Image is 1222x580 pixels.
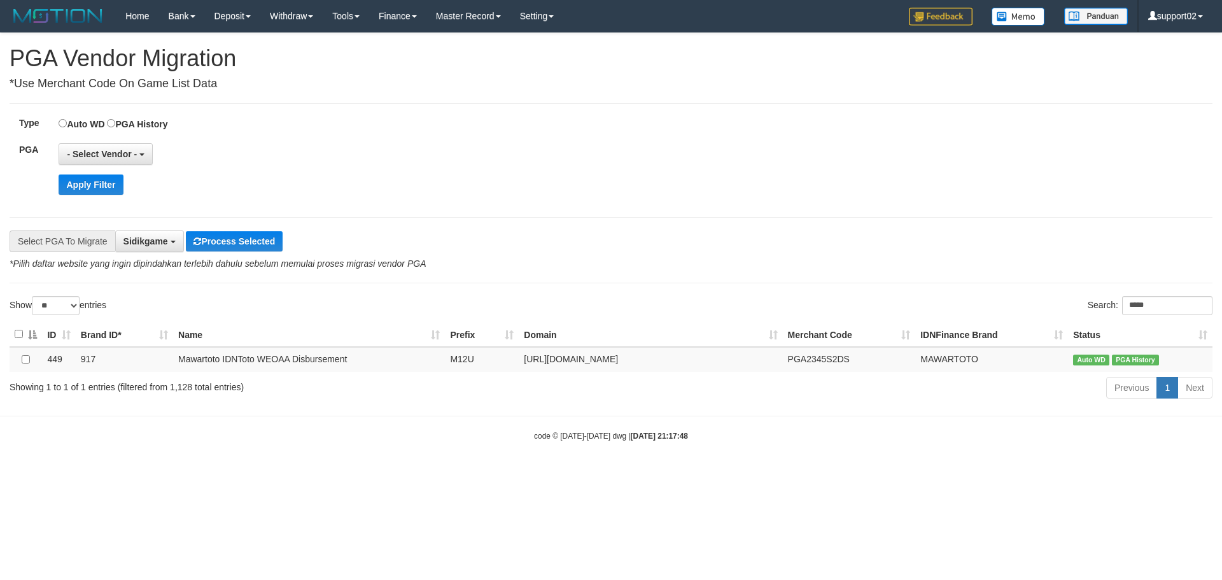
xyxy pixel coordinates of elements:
label: Type [10,117,59,129]
label: Search: [1088,296,1212,315]
a: Previous [1106,377,1157,399]
td: 449 [42,347,75,372]
span: Auto WD [1073,355,1109,365]
td: 917 [76,347,173,372]
img: panduan.png [1064,8,1128,25]
div: Showing 1 to 1 of 1 entries (filtered from 1,128 total entries) [10,376,500,393]
th: IDNFinance Brand: activate to sort column ascending [915,322,1068,347]
th: Prefix: activate to sort column ascending [445,322,519,347]
button: Apply Filter [59,174,123,195]
img: Button%20Memo.svg [992,8,1045,25]
small: code © [DATE]-[DATE] dwg | [534,432,688,441]
th: ID: activate to sort column ascending [42,322,75,347]
input: PGA History [107,119,115,127]
img: Feedback.jpg [909,8,973,25]
td: [URL][DOMAIN_NAME] [519,347,782,372]
th: Domain: activate to sort column ascending [519,322,782,347]
td: MAWARTOTO [915,347,1068,372]
label: PGA History [107,117,167,131]
h4: *Use Merchant Code On Game List Data [10,78,1212,90]
button: - Select Vendor - [59,143,153,165]
h1: PGA Vendor Migration [10,46,1212,71]
td: PGA2345S2DS [783,347,916,372]
td: Mawartoto IDNToto WEOAA Disbursement [173,347,445,372]
th: Status: activate to sort column ascending [1068,322,1212,347]
button: Sidikgame [115,230,184,252]
a: 1 [1156,377,1178,399]
div: Select PGA To Migrate [10,230,115,252]
input: Search: [1122,296,1212,315]
td: M12U [445,347,519,372]
th: Brand ID*: activate to sort column ascending [76,322,173,347]
span: - Select Vendor - [67,149,137,159]
input: Auto WD [59,119,67,127]
th: Name: activate to sort column ascending [173,322,445,347]
th: Merchant Code: activate to sort column ascending [783,322,916,347]
button: Process Selected [186,231,283,251]
select: Showentries [32,296,80,315]
img: MOTION_logo.png [10,6,106,25]
span: PGA History [1112,355,1159,365]
label: Show entries [10,296,106,315]
label: Auto WD [59,117,104,131]
i: *Pilih daftar website yang ingin dipindahkan terlebih dahulu sebelum memulai proses migrasi vendo... [10,258,426,269]
a: Next [1177,377,1212,399]
label: PGA [10,143,59,156]
strong: [DATE] 21:17:48 [631,432,688,441]
span: Sidikgame [123,236,168,246]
